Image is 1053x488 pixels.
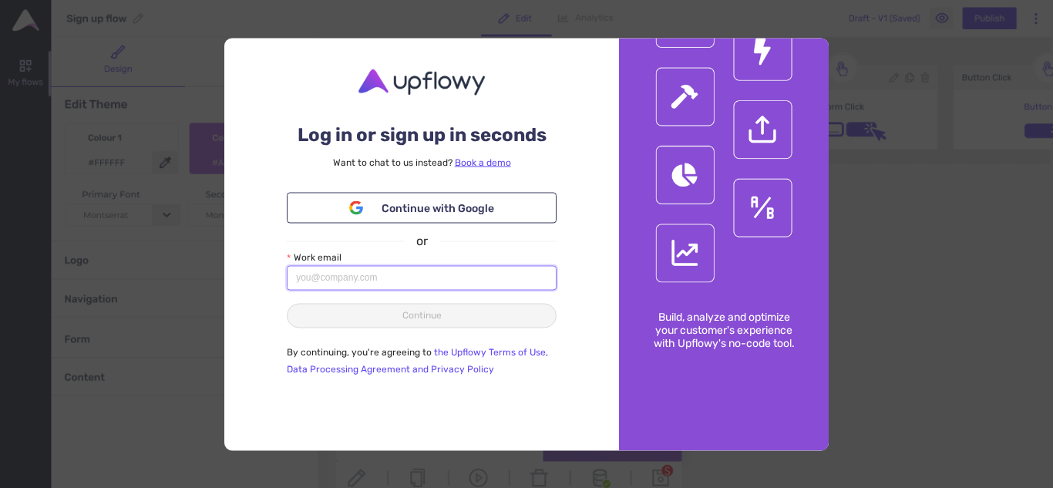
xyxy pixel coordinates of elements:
[287,151,557,171] div: Want to chat to us instead?
[356,69,487,95] img: Upflowy logo
[287,343,557,377] p: By continuing, you're agreeing to
[287,303,557,328] button: Continue
[287,251,341,265] label: Work email
[287,109,557,151] div: Log in or sign up in seconds
[382,200,494,217] span: Continue with Google
[619,288,829,373] p: Build, analyze and optimize your customer's experience with Upflowy's no-code tool.
[455,157,511,168] a: Book a demo
[287,265,557,290] input: Work email
[287,193,557,224] button: Continue with Google
[404,231,440,251] span: or
[651,38,797,288] img: Featured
